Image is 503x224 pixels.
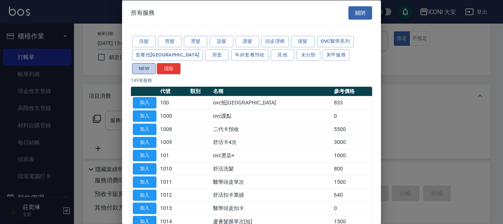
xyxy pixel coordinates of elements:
td: 1011 [158,175,188,189]
td: 101 [158,149,188,162]
p: 149 筆服務 [131,77,372,84]
td: 舒活扣卡業績 [211,189,332,202]
button: 剪髮 [158,36,182,47]
button: 加入 [133,176,156,187]
button: 燙髮 [184,36,207,47]
td: 5500 [332,123,372,136]
td: 3000 [332,136,372,149]
td: 1013 [158,201,188,215]
td: 640 [332,189,372,202]
button: 其他 [271,49,294,61]
button: 年終套餐預收 [231,49,268,61]
button: 接髮 [291,36,315,47]
button: 加入 [133,123,156,135]
button: 套餐抵[GEOGRAPHIC_DATA] [132,49,203,61]
td: ovc抵[GEOGRAPHIC_DATA] [211,96,332,109]
button: 洗髮 [132,36,156,47]
button: 加入 [133,203,156,214]
td: ovc護點 [211,109,332,123]
td: 1000 [158,109,188,123]
td: ovc燙染+ [211,149,332,162]
td: 1500 [332,175,372,189]
td: 1008 [158,123,188,136]
span: 所有服務 [131,9,155,16]
td: 100 [158,96,188,109]
button: 護髮 [236,36,259,47]
button: 剪套 [205,49,229,61]
button: ovc醫學系列 [317,36,354,47]
button: 頭皮理療 [261,36,289,47]
td: 800 [332,162,372,175]
td: 舒活卡4次 [211,136,332,149]
td: 1000 [332,149,372,162]
td: 833 [332,96,372,109]
td: 1012 [158,189,188,202]
button: 未分類 [297,49,320,61]
th: 參考價格 [332,87,372,96]
td: 醫學頭皮扣卡 [211,201,332,215]
button: 美甲服務 [323,49,350,61]
button: 關閉 [348,6,372,20]
th: 代號 [158,87,188,96]
button: 加入 [133,189,156,201]
td: 1009 [158,136,188,149]
th: 類別 [188,87,211,96]
button: 染髮 [210,36,233,47]
td: 二代卡預收 [211,123,332,136]
button: 加入 [133,163,156,175]
th: 名稱 [211,87,332,96]
button: 清除 [157,63,180,74]
td: 0 [332,109,372,123]
button: NEW [132,63,156,74]
td: 舒活洗髮 [211,162,332,175]
td: 醫學頭皮單次 [211,175,332,189]
button: 加入 [133,150,156,161]
td: 0 [332,201,372,215]
button: 加入 [133,137,156,148]
td: 1010 [158,162,188,175]
button: 加入 [133,110,156,122]
button: 加入 [133,97,156,108]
